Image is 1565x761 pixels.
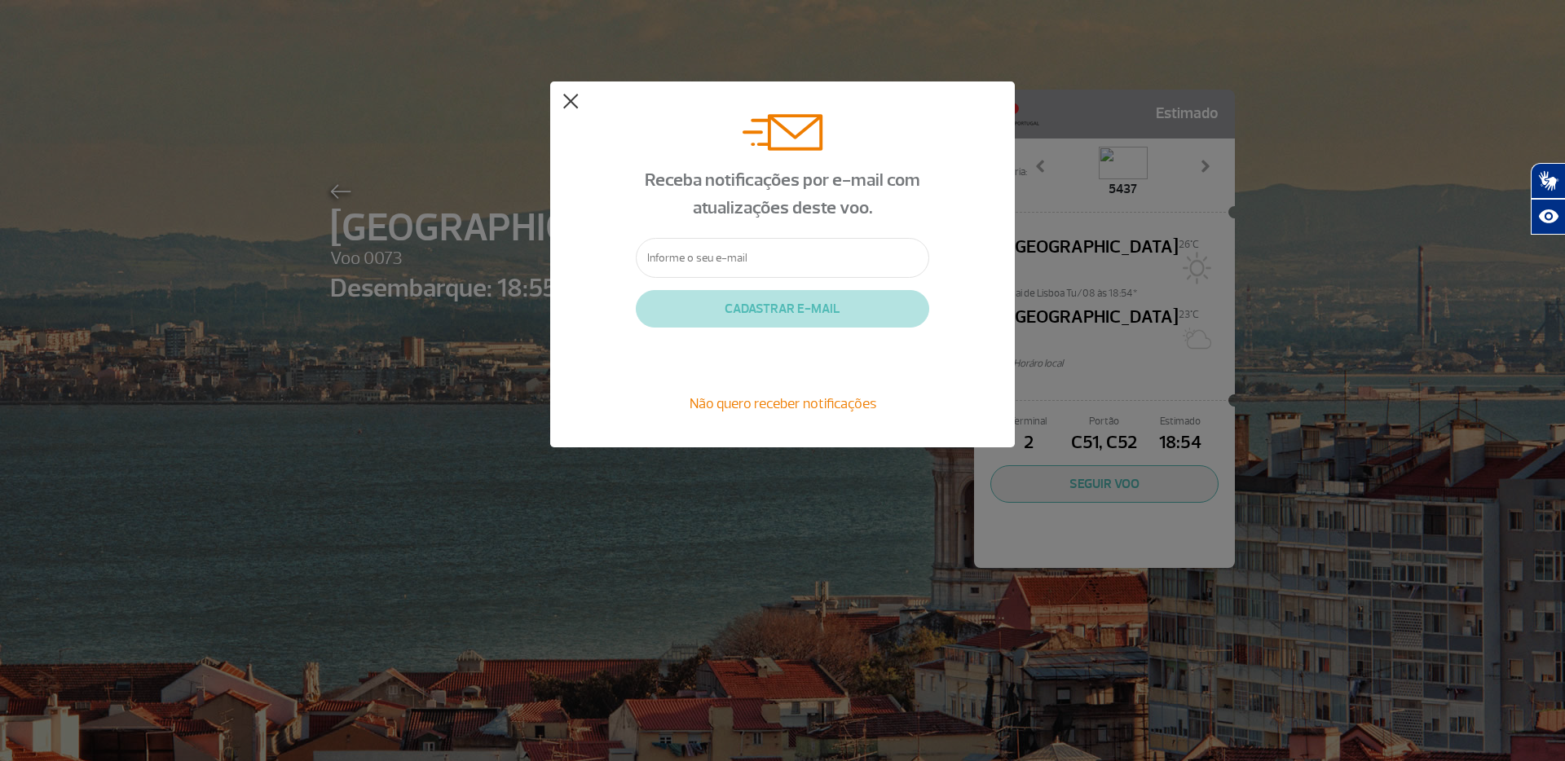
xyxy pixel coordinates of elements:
div: Plugin de acessibilidade da Hand Talk. [1531,163,1565,235]
span: Não quero receber notificações [690,394,876,412]
span: Receba notificações por e-mail com atualizações deste voo. [645,169,920,219]
button: CADASTRAR E-MAIL [636,290,929,328]
button: Abrir tradutor de língua de sinais. [1531,163,1565,199]
button: Abrir recursos assistivos. [1531,199,1565,235]
input: Informe o seu e-mail [636,238,929,278]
